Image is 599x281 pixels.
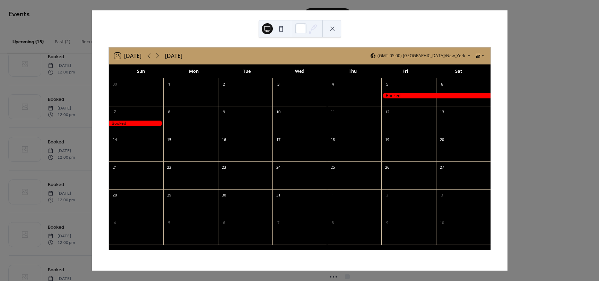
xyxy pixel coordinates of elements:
div: 4 [111,219,119,227]
div: 6 [220,219,228,227]
div: 3 [275,81,282,88]
div: Thu [326,64,379,78]
div: 19 [383,136,391,144]
div: 18 [329,136,337,144]
button: 25[DATE] [112,51,144,61]
div: Sun [114,64,167,78]
div: 11 [329,108,337,116]
div: 4 [329,81,337,88]
div: 1 [329,192,337,199]
div: Mon [167,64,220,78]
div: 2 [220,81,228,88]
div: 8 [329,219,337,227]
div: 31 [275,192,282,199]
div: 10 [438,219,446,227]
div: 8 [165,108,173,116]
div: 30 [220,192,228,199]
div: 24 [275,164,282,172]
span: (GMT-05:00) [GEOGRAPHIC_DATA]/New_York [377,54,465,58]
div: Sat [432,64,485,78]
div: 13 [438,108,446,116]
div: 9 [220,108,228,116]
div: 26 [383,164,391,172]
div: 5 [383,81,391,88]
div: 2 [383,192,391,199]
div: 29 [165,192,173,199]
div: 6 [438,81,446,88]
div: Booked [381,93,491,99]
div: 30 [111,81,119,88]
div: 27 [438,164,446,172]
div: 20 [438,136,446,144]
div: 28 [111,192,119,199]
div: 15 [165,136,173,144]
div: 14 [111,136,119,144]
div: 25 [329,164,337,172]
div: 17 [275,136,282,144]
div: 12 [383,108,391,116]
div: 16 [220,136,228,144]
div: 5 [165,219,173,227]
div: Tue [220,64,273,78]
div: [DATE] [165,52,182,60]
div: 9 [383,219,391,227]
div: 23 [220,164,228,172]
div: 1 [165,81,173,88]
div: 22 [165,164,173,172]
div: 3 [438,192,446,199]
div: Wed [273,64,326,78]
div: Fri [379,64,432,78]
div: 21 [111,164,119,172]
div: 7 [111,108,119,116]
div: Booked [109,121,163,126]
div: 7 [275,219,282,227]
div: 10 [275,108,282,116]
